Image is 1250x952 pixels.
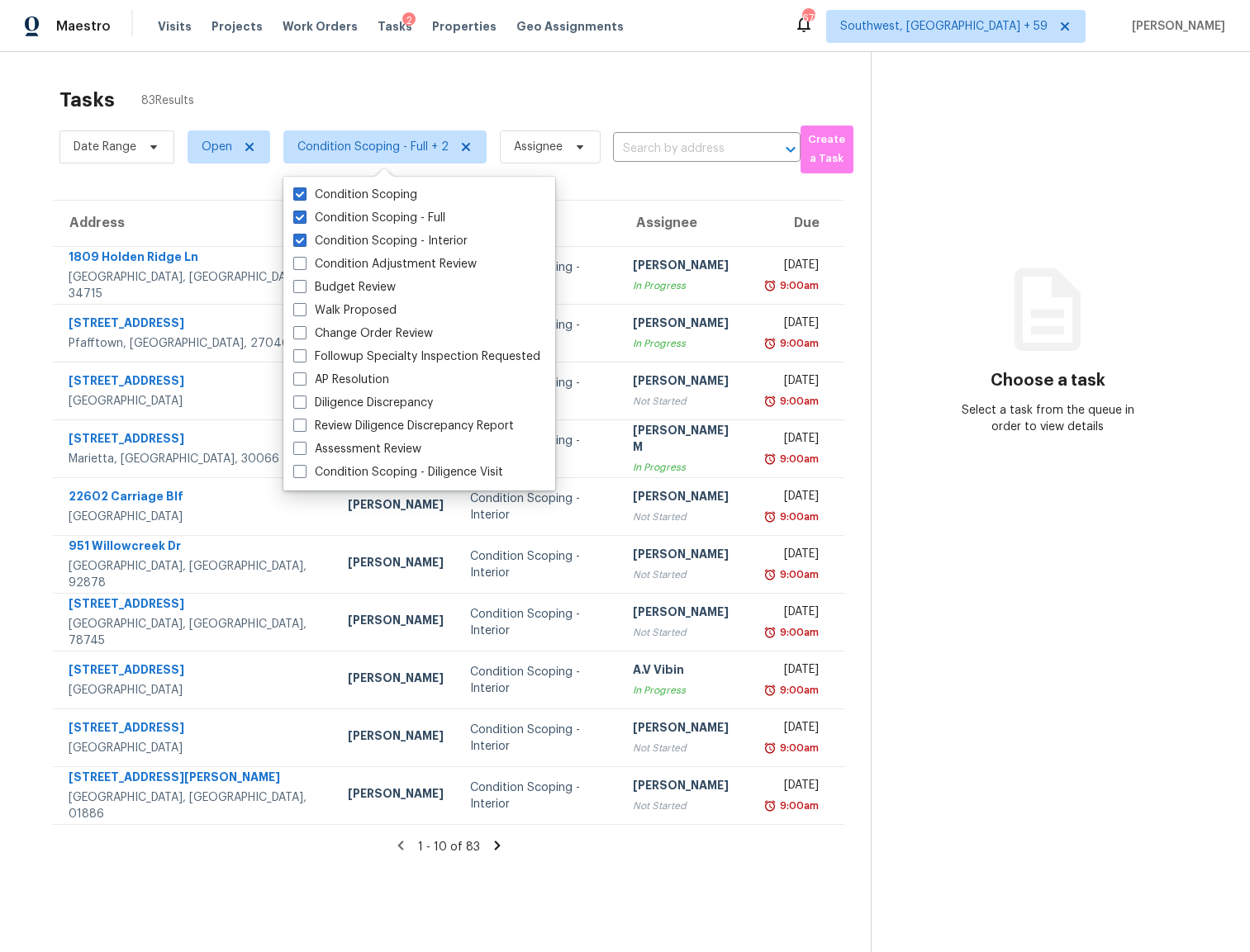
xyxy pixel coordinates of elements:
div: [PERSON_NAME] [348,727,444,748]
label: Condition Scoping - Diligence Visit [293,464,503,481]
span: Open [202,139,232,155]
div: 9:00am [777,335,819,352]
div: [STREET_ADDRESS] [69,315,321,335]
img: Overdue Alarm Icon [763,682,777,699]
div: 678 [802,10,814,26]
div: [STREET_ADDRESS] [69,661,321,682]
span: Work Orders [283,18,358,35]
img: Overdue Alarm Icon [763,335,777,352]
span: Southwest, [GEOGRAPHIC_DATA] + 59 [840,18,1048,35]
div: In Progress [633,682,739,699]
div: 9:00am [777,451,819,467]
div: Not Started [633,740,739,756]
div: Condition Scoping - Interior [470,548,607,581]
div: 9:00am [777,393,819,410]
div: [GEOGRAPHIC_DATA], [GEOGRAPHIC_DATA], 01886 [69,789,321,822]
div: [STREET_ADDRESS][PERSON_NAME] [69,769,321,789]
span: Condition Scoping - Full + 2 [297,139,449,155]
label: Review Diligence Discrepancy Report [293,418,514,434]
button: Create a Task [801,126,853,173]
label: Condition Scoping - Full [293,210,445,226]
div: [PERSON_NAME] [633,488,739,509]
div: [STREET_ADDRESS] [69,719,321,740]
img: Overdue Alarm Icon [763,277,777,294]
img: Overdue Alarm Icon [763,393,777,410]
div: [DATE] [766,488,819,509]
div: 9:00am [777,798,819,814]
div: [DATE] [766,257,819,277]
img: Overdue Alarm Icon [763,566,777,583]
span: Tasks [378,21,412,32]
label: Condition Scoping [293,187,417,203]
div: [DATE] [766,661,819,682]
div: 951 Willowcreek Dr [69,538,321,558]
div: 9:00am [777,509,819,525]
input: Search by address [613,136,754,162]
div: [DATE] [766,604,819,624]
div: [PERSON_NAME] [348,785,444,806]
div: Not Started [633,509,739,525]
div: [PERSON_NAME] M [633,422,739,459]
div: Not Started [633,566,739,583]
div: [PERSON_NAME] [633,315,739,335]
div: Not Started [633,624,739,641]
div: In Progress [633,277,739,294]
span: Maestro [56,18,111,35]
label: Condition Adjustment Review [293,256,477,272]
h3: Choose a task [991,372,1105,389]
div: [PERSON_NAME] [633,604,739,624]
div: Marietta, [GEOGRAPHIC_DATA], 30066 [69,451,321,467]
th: Address [53,201,335,247]
div: [PERSON_NAME] [633,257,739,277]
div: 9:00am [777,740,819,756]
div: [DATE] [766,315,819,335]
div: [PERSON_NAME] [633,719,739,740]
span: Projects [212,18,263,35]
div: 9:00am [777,682,819,699]
div: In Progress [633,459,739,476]
span: Assignee [514,139,563,155]
div: Pfafftown, [GEOGRAPHIC_DATA], 27040 [69,335,321,352]
label: Assessment Review [293,441,421,457]
div: 9:00am [777,277,819,294]
div: [DATE] [766,777,819,798]
div: [PERSON_NAME] [633,546,739,566]
div: Condition Scoping - Interior [470,606,607,639]
div: [DATE] [766,372,819,393]
div: [DATE] [766,430,819,451]
div: [GEOGRAPHIC_DATA] [69,740,321,756]
div: In Progress [633,335,739,352]
label: Walk Proposed [293,302,397,319]
div: [PERSON_NAME] [348,612,444,632]
div: [PERSON_NAME] [348,670,444,690]
div: [STREET_ADDRESS] [69,430,321,451]
button: Open [779,138,802,161]
th: Assignee [620,201,753,247]
label: Diligence Discrepancy [293,395,433,411]
div: [DATE] [766,719,819,740]
span: Geo Assignments [516,18,624,35]
div: 2 [402,12,416,29]
div: 9:00am [777,624,819,641]
label: Budget Review [293,279,396,296]
div: Condition Scoping - Interior [470,664,607,697]
div: [PERSON_NAME] [348,496,444,517]
div: A.V Vibin [633,661,739,682]
label: AP Resolution [293,372,389,388]
div: [GEOGRAPHIC_DATA], [GEOGRAPHIC_DATA], 78745 [69,616,321,649]
span: 83 Results [141,92,194,109]
span: 1 - 10 of 83 [418,841,480,853]
div: [STREET_ADDRESS] [69,595,321,616]
span: [PERSON_NAME] [1125,18,1225,35]
div: Not Started [633,798,739,814]
div: 22602 Carriage Blf [69,488,321,509]
div: [GEOGRAPHIC_DATA], [GEOGRAPHIC_DATA], 92878 [69,558,321,591]
div: [PERSON_NAME] [633,777,739,798]
div: Condition Scoping - Interior [470,779,607,812]
span: Properties [432,18,497,35]
h2: Tasks [59,92,115,108]
img: Overdue Alarm Icon [763,509,777,525]
div: 1809 Holden Ridge Ln [69,249,321,269]
img: Overdue Alarm Icon [763,451,777,467]
span: Visits [158,18,192,35]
